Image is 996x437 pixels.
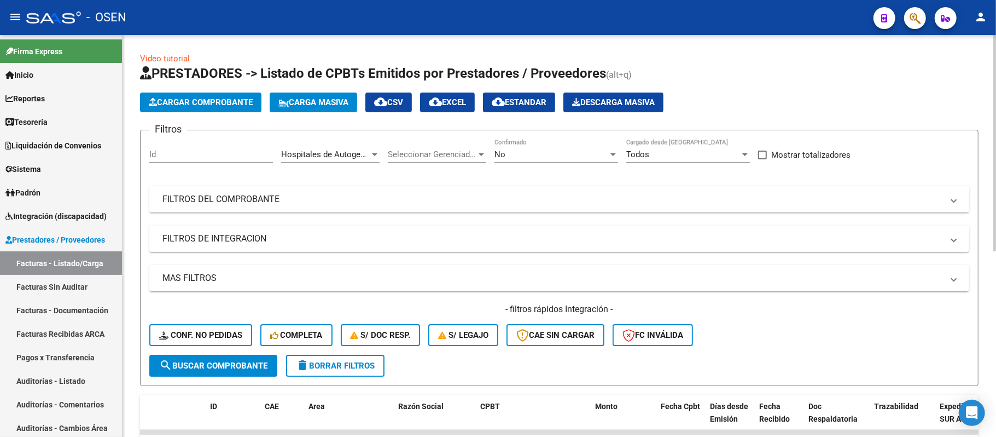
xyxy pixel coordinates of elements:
[398,402,444,411] span: Razón Social
[5,116,48,128] span: Tesorería
[5,140,101,152] span: Liquidación de Convenios
[606,70,632,80] span: (alt+q)
[874,402,918,411] span: Trazabilidad
[492,97,546,107] span: Estandar
[572,97,655,107] span: Descarga Masiva
[149,186,969,212] mat-expansion-panel-header: FILTROS DEL COMPROBANTE
[626,150,649,159] span: Todos
[308,402,325,411] span: Area
[162,233,943,245] mat-panel-title: FILTROS DE INTEGRACION
[149,324,252,346] button: Conf. no pedidas
[420,93,475,112] button: EXCEL
[296,361,375,371] span: Borrar Filtros
[492,95,505,108] mat-icon: cloud_download
[270,330,323,340] span: Completa
[388,150,476,159] span: Seleccionar Gerenciador
[494,150,505,159] span: No
[278,97,348,107] span: Carga Masiva
[286,355,385,377] button: Borrar Filtros
[374,97,403,107] span: CSV
[140,54,190,64] a: Video tutorial
[159,361,267,371] span: Buscar Comprobante
[5,187,40,199] span: Padrón
[374,95,387,108] mat-icon: cloud_download
[5,69,33,81] span: Inicio
[5,163,41,175] span: Sistema
[149,265,969,291] mat-expansion-panel-header: MAS FILTROS
[341,324,421,346] button: S/ Doc Resp.
[260,324,333,346] button: Completa
[5,210,107,222] span: Integración (discapacidad)
[940,402,988,423] span: Expediente SUR Asociado
[5,234,105,246] span: Prestadores / Proveedores
[149,226,969,252] mat-expansion-panel-header: FILTROS DE INTEGRACION
[149,355,277,377] button: Buscar Comprobante
[613,324,693,346] button: FC Inválida
[5,93,45,105] span: Reportes
[428,324,498,346] button: S/ legajo
[710,402,748,423] span: Días desde Emisión
[5,45,62,58] span: Firma Express
[506,324,604,346] button: CAE SIN CARGAR
[661,402,700,411] span: Fecha Cpbt
[159,359,172,372] mat-icon: search
[516,330,595,340] span: CAE SIN CARGAR
[86,5,126,30] span: - OSEN
[9,10,22,24] mat-icon: menu
[974,10,987,24] mat-icon: person
[270,93,357,112] button: Carga Masiva
[162,193,943,205] mat-panel-title: FILTROS DEL COMPROBANTE
[959,400,985,426] div: Open Intercom Messenger
[808,402,858,423] span: Doc Respaldatoria
[351,330,411,340] span: S/ Doc Resp.
[281,150,379,159] span: Hospitales de Autogestión
[140,93,261,112] button: Cargar Comprobante
[563,93,663,112] app-download-masive: Descarga masiva de comprobantes (adjuntos)
[622,330,683,340] span: FC Inválida
[595,402,618,411] span: Monto
[483,93,555,112] button: Estandar
[759,402,790,423] span: Fecha Recibido
[265,402,279,411] span: CAE
[149,303,969,315] h4: - filtros rápidos Integración -
[480,402,500,411] span: CPBT
[149,122,187,137] h3: Filtros
[771,148,851,162] span: Mostrar totalizadores
[438,330,488,340] span: S/ legajo
[429,95,442,108] mat-icon: cloud_download
[563,93,663,112] button: Descarga Masiva
[365,93,412,112] button: CSV
[210,402,217,411] span: ID
[296,359,309,372] mat-icon: delete
[162,272,943,284] mat-panel-title: MAS FILTROS
[429,97,466,107] span: EXCEL
[149,97,253,107] span: Cargar Comprobante
[140,66,606,81] span: PRESTADORES -> Listado de CPBTs Emitidos por Prestadores / Proveedores
[159,330,242,340] span: Conf. no pedidas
